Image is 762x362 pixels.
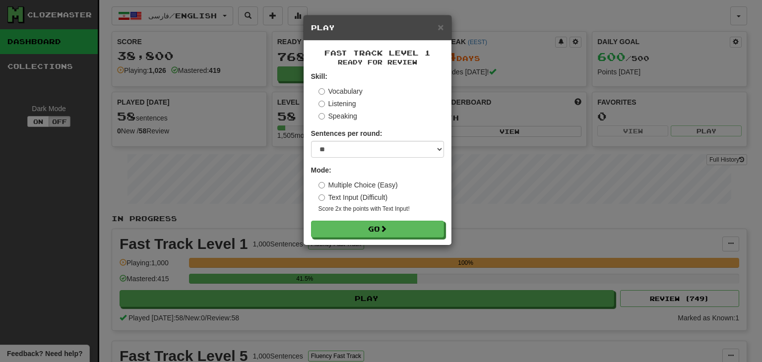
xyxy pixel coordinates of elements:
input: Vocabulary [318,88,325,95]
h5: Play [311,23,444,33]
input: Multiple Choice (Easy) [318,182,325,188]
label: Speaking [318,111,357,121]
button: Go [311,221,444,238]
button: Close [438,22,444,32]
label: Sentences per round: [311,128,382,138]
strong: Mode: [311,166,331,174]
label: Listening [318,99,356,109]
span: Fast Track Level 1 [324,49,431,57]
input: Listening [318,101,325,107]
input: Speaking [318,113,325,120]
input: Text Input (Difficult) [318,194,325,201]
small: Score 2x the points with Text Input ! [318,205,444,213]
span: × [438,21,444,33]
small: Ready for Review [311,58,444,66]
label: Text Input (Difficult) [318,192,388,202]
label: Vocabulary [318,86,363,96]
strong: Skill: [311,72,327,80]
label: Multiple Choice (Easy) [318,180,398,190]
